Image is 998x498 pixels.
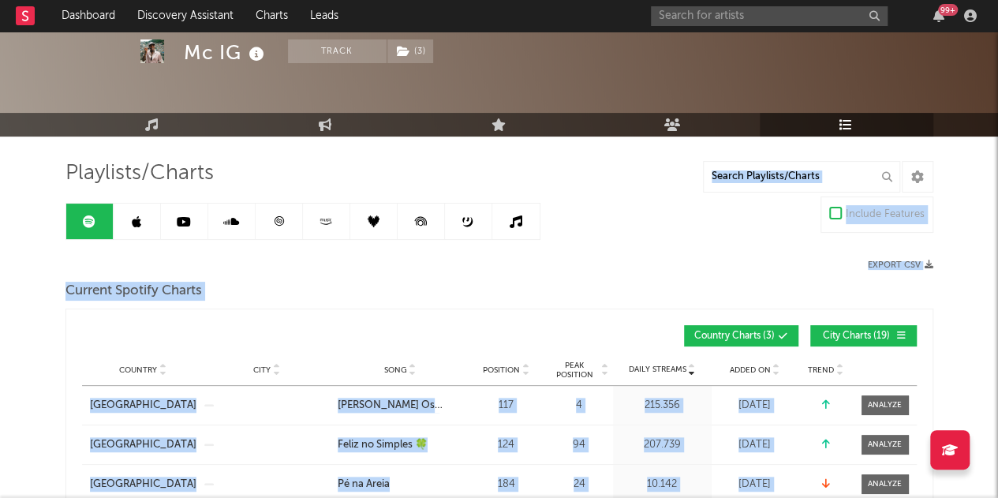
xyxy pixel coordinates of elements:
[338,477,390,492] div: Pé na Areia
[471,398,542,414] div: 117
[184,39,268,66] div: Mc IG
[65,282,202,301] span: Current Spotify Charts
[387,39,433,63] button: (3)
[550,477,609,492] div: 24
[550,437,609,453] div: 94
[810,325,917,346] button: City Charts(19)
[938,4,958,16] div: 99 +
[338,398,463,414] a: [PERSON_NAME] Os Menino Do Gueto 🍀
[384,365,407,375] span: Song
[651,6,888,26] input: Search for artists
[629,364,686,376] span: Daily Streams
[617,437,708,453] div: 207.739
[933,9,944,22] button: 99+
[550,361,600,380] span: Peak Position
[90,398,196,414] a: [GEOGRAPHIC_DATA]
[338,437,463,453] a: Feliz no Simples 🍀
[716,437,794,453] div: [DATE]
[808,365,834,375] span: Trend
[471,477,542,492] div: 184
[338,437,428,453] div: Feliz no Simples 🍀
[483,365,520,375] span: Position
[694,331,775,341] span: Country Charts ( 3 )
[90,437,196,453] a: [GEOGRAPHIC_DATA]
[716,398,794,414] div: [DATE]
[253,365,271,375] span: City
[471,437,542,453] div: 124
[65,164,214,183] span: Playlists/Charts
[288,39,387,63] button: Track
[119,365,157,375] span: Country
[617,398,708,414] div: 215.356
[703,161,900,193] input: Search Playlists/Charts
[387,39,434,63] span: ( 3 )
[716,477,794,492] div: [DATE]
[617,477,708,492] div: 10.142
[820,331,893,341] span: City Charts ( 19 )
[868,260,933,270] button: Export CSV
[846,205,925,224] div: Include Features
[550,398,609,414] div: 4
[730,365,771,375] span: Added On
[684,325,798,346] button: Country Charts(3)
[90,477,196,492] a: [GEOGRAPHIC_DATA]
[338,477,463,492] a: Pé na Areia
